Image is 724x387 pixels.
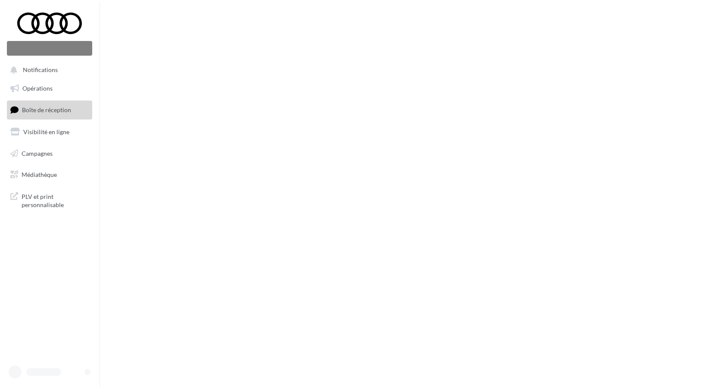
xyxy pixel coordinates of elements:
a: Visibilité en ligne [5,123,94,141]
span: Notifications [23,66,58,74]
span: Visibilité en ligne [23,128,69,135]
span: Opérations [22,85,53,92]
div: Nouvelle campagne [7,41,92,56]
span: Médiathèque [22,171,57,178]
a: Médiathèque [5,166,94,184]
a: Campagnes [5,145,94,163]
a: PLV et print personnalisable [5,187,94,213]
span: Boîte de réception [22,106,71,113]
span: PLV et print personnalisable [22,191,89,209]
span: Campagnes [22,149,53,157]
a: Opérations [5,79,94,98]
a: Boîte de réception [5,101,94,119]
